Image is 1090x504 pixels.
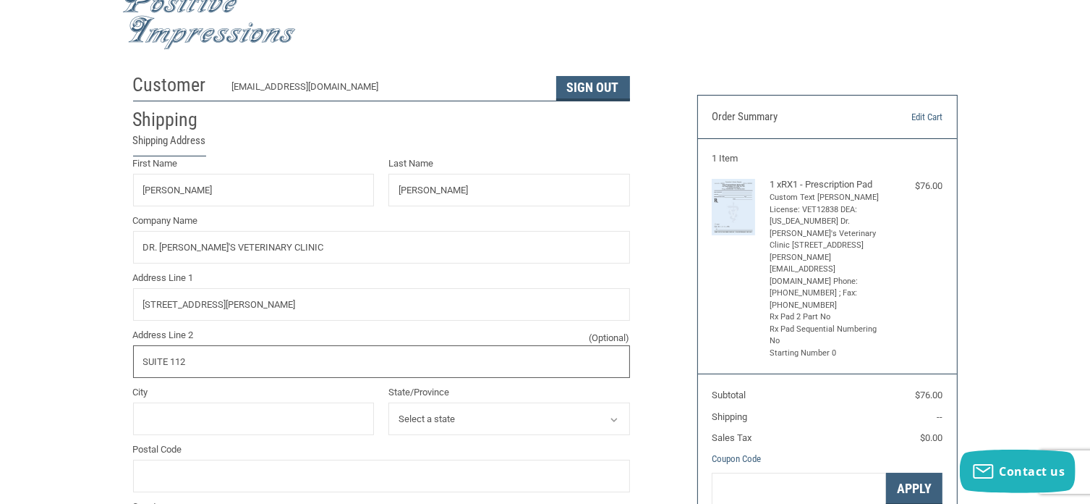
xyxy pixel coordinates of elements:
label: State/Province [388,385,630,400]
small: (Optional) [589,331,630,345]
li: Rx Pad 2 Part No [770,311,882,324]
button: Sign Out [556,76,630,101]
span: Subtotal [712,390,746,400]
button: Contact us [960,450,1076,493]
label: Last Name [388,156,630,171]
span: Contact us [1000,463,1065,479]
legend: Shipping Address [133,133,206,156]
label: First Name [133,156,375,171]
li: Starting Number 0 [770,348,882,360]
span: Shipping [712,411,747,422]
h3: Order Summary [712,110,869,125]
span: $76.00 [915,390,942,400]
div: $76.00 [885,179,942,193]
label: Address Line 1 [133,271,630,285]
a: Coupon Code [712,453,761,464]
label: City [133,385,375,400]
span: -- [937,411,942,422]
h2: Customer [133,73,218,97]
label: Postal Code [133,442,630,457]
label: Company Name [133,214,630,228]
span: Sales Tax [712,432,751,443]
h2: Shipping [133,108,218,132]
li: Rx Pad Sequential Numbering No [770,324,882,348]
div: [EMAIL_ADDRESS][DOMAIN_NAME] [231,80,542,101]
label: Address Line 2 [133,328,630,343]
h3: 1 Item [712,153,942,164]
li: Custom Text [PERSON_NAME] License: VET12838 DEA: [US_DEA_NUMBER] Dr. [PERSON_NAME]'s Veterinary C... [770,192,882,311]
span: $0.00 [920,432,942,443]
a: Edit Cart [869,110,942,125]
h4: 1 x RX1 - Prescription Pad [770,179,882,190]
